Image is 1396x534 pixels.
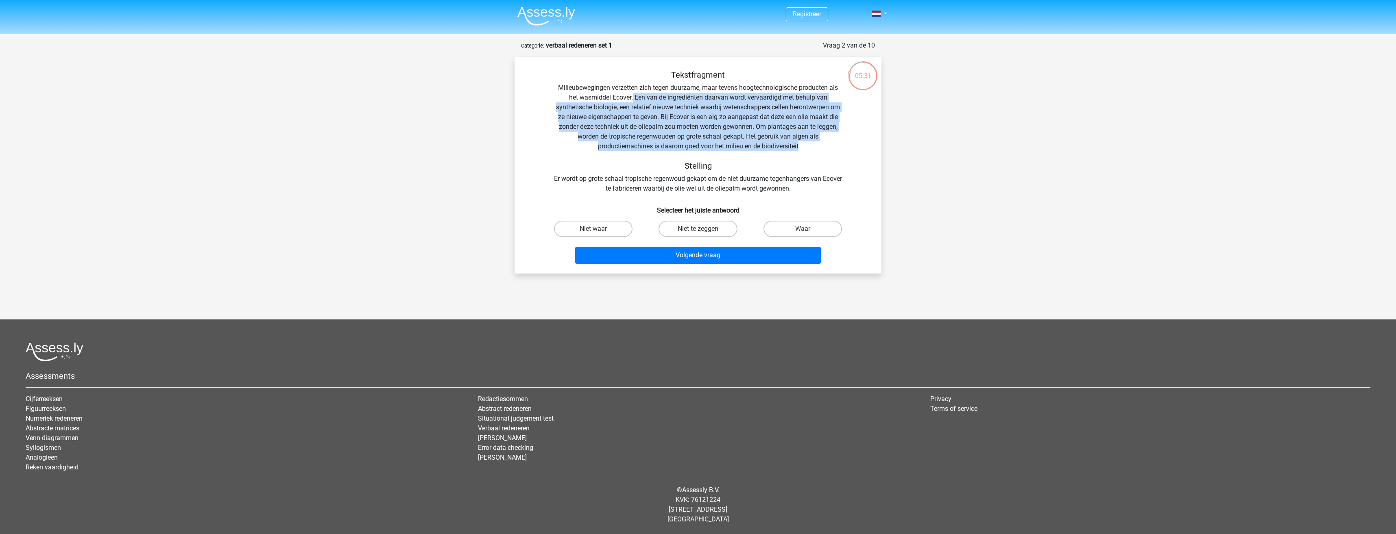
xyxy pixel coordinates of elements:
[930,395,951,403] a: Privacy
[682,486,720,494] a: Assessly B.V.
[528,200,868,214] h6: Selecteer het juiste antwoord
[575,247,821,264] button: Volgende vraag
[26,434,79,442] a: Venn diagrammen
[554,70,842,80] h5: Tekstfragment
[478,405,532,412] a: Abstract redeneren
[823,41,875,50] div: Vraag 2 van de 10
[26,454,58,461] a: Analogieen
[478,434,527,442] a: [PERSON_NAME]
[546,41,612,49] strong: verbaal redeneren set 1
[554,161,842,171] h5: Stelling
[554,221,633,237] label: Niet waar
[26,415,83,422] a: Numeriek redeneren
[26,342,83,361] img: Assessly logo
[930,405,977,412] a: Terms of service
[26,371,1370,381] h5: Assessments
[26,444,61,452] a: Syllogismen
[26,395,63,403] a: Cijferreeksen
[478,415,554,422] a: Situational judgement test
[793,10,821,18] a: Registreer
[763,221,842,237] label: Waar
[26,405,66,412] a: Figuurreeksen
[26,463,79,471] a: Reken vaardigheid
[659,221,737,237] label: Niet te zeggen
[848,61,878,81] div: 05:31
[528,70,868,193] div: Milieubewegingen verzetten zich tegen duurzame, maar tevens hoogtechnologische producten als het ...
[478,395,528,403] a: Redactiesommen
[517,7,575,26] img: Assessly
[478,444,533,452] a: Error data checking
[26,424,79,432] a: Abstracte matrices
[478,424,530,432] a: Verbaal redeneren
[478,454,527,461] a: [PERSON_NAME]
[521,43,544,49] small: Categorie:
[20,479,1376,531] div: © KVK: 76121224 [STREET_ADDRESS] [GEOGRAPHIC_DATA]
